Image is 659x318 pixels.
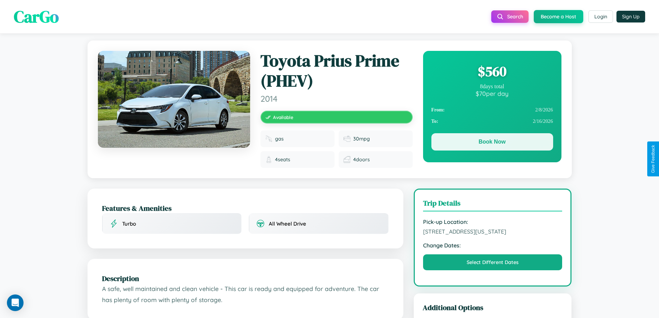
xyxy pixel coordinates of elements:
button: Become a Host [534,10,583,23]
strong: From: [431,107,445,113]
h1: Toyota Prius Prime (PHEV) [260,51,413,91]
span: 4 seats [275,156,290,163]
p: A safe, well maintained and clean vehicle - This car is ready and equipped for adventure. The car... [102,283,389,305]
span: 30 mpg [353,136,370,142]
img: Toyota Prius Prime (PHEV) 2014 [98,51,250,148]
h3: Additional Options [423,302,563,312]
img: Fuel type [265,135,272,142]
h2: Description [102,273,389,283]
div: Give Feedback [651,145,656,173]
button: Select Different Dates [423,254,562,270]
div: 2 / 16 / 2026 [431,116,553,127]
div: 2 / 8 / 2026 [431,104,553,116]
button: Sign Up [616,11,645,22]
button: Search [491,10,529,23]
img: Seats [265,156,272,163]
button: Book Now [431,133,553,151]
span: Turbo [122,220,136,227]
strong: Pick-up Location: [423,218,562,225]
h3: Trip Details [423,198,562,211]
span: CarGo [14,5,59,28]
span: 4 doors [353,156,370,163]
span: [STREET_ADDRESS][US_STATE] [423,228,562,235]
span: Available [273,114,293,120]
div: $ 70 per day [431,90,553,97]
strong: Change Dates: [423,242,562,249]
img: Fuel efficiency [344,135,350,142]
img: Doors [344,156,350,163]
span: gas [275,136,284,142]
span: 2014 [260,93,413,104]
span: Search [507,13,523,20]
div: $ 560 [431,62,553,81]
div: Open Intercom Messenger [7,294,24,311]
strong: To: [431,118,438,124]
div: 8 days total [431,83,553,90]
button: Login [588,10,613,23]
h2: Features & Amenities [102,203,389,213]
span: All Wheel Drive [269,220,306,227]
